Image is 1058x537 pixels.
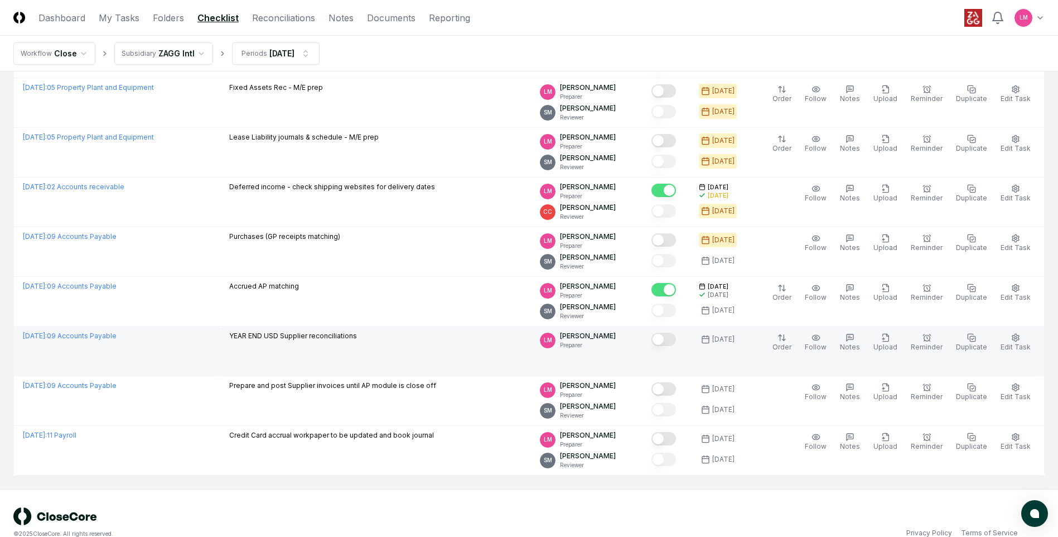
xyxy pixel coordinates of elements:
[153,11,184,25] a: Folders
[13,12,25,23] img: Logo
[873,243,897,252] span: Upload
[229,281,299,291] p: Accrued AP matching
[23,332,117,340] a: [DATE]:09 Accounts Payable
[23,133,154,141] a: [DATE]:05 Property Plant and Equipment
[1021,500,1048,527] button: atlas-launcher
[838,132,862,156] button: Notes
[560,411,616,420] p: Reviewer
[998,232,1033,255] button: Edit Task
[560,203,616,213] p: [PERSON_NAME]
[23,83,154,92] a: [DATE]:05 Property Plant and Equipment
[560,331,616,341] p: [PERSON_NAME]
[909,430,945,454] button: Reminder
[708,191,728,200] div: [DATE]
[23,381,117,390] a: [DATE]:09 Accounts Payable
[805,243,827,252] span: Follow
[956,243,987,252] span: Duplicate
[651,333,676,346] button: Mark complete
[23,183,47,191] span: [DATE] :
[871,83,900,106] button: Upload
[560,242,616,250] p: Preparer
[197,11,239,25] a: Checklist
[241,49,267,59] div: Periods
[367,11,416,25] a: Documents
[712,206,735,216] div: [DATE]
[560,262,616,271] p: Reviewer
[803,281,829,305] button: Follow
[651,204,676,218] button: Mark complete
[805,293,827,301] span: Follow
[560,93,616,101] p: Preparer
[560,153,616,163] p: [PERSON_NAME]
[911,243,943,252] span: Reminder
[956,392,987,401] span: Duplicate
[871,232,900,255] button: Upload
[23,381,47,390] span: [DATE] :
[838,381,862,404] button: Notes
[998,381,1033,404] button: Edit Task
[838,83,862,106] button: Notes
[232,42,320,65] button: Periods[DATE]
[560,440,616,449] p: Preparer
[651,233,676,247] button: Mark complete
[544,386,552,394] span: LM
[803,331,829,354] button: Follow
[712,454,735,464] div: [DATE]
[544,286,552,295] span: LM
[840,442,860,450] span: Notes
[805,94,827,103] span: Follow
[871,132,900,156] button: Upload
[956,343,987,351] span: Duplicate
[1001,293,1031,301] span: Edit Task
[560,132,616,142] p: [PERSON_NAME]
[229,331,357,341] p: YEAR END USD Supplier reconciliations
[23,282,47,290] span: [DATE] :
[712,334,735,344] div: [DATE]
[23,431,76,439] a: [DATE]:11 Payroll
[708,282,728,291] span: [DATE]
[229,430,434,440] p: Credit Card accrual workpaper to be updated and book journal
[803,83,829,106] button: Follow
[712,107,735,117] div: [DATE]
[871,331,900,354] button: Upload
[911,194,943,202] span: Reminder
[1001,243,1031,252] span: Edit Task
[803,182,829,205] button: Follow
[560,430,616,440] p: [PERSON_NAME]
[954,83,989,106] button: Duplicate
[99,11,139,25] a: My Tasks
[838,331,862,354] button: Notes
[770,83,794,106] button: Order
[712,256,735,266] div: [DATE]
[1020,13,1028,22] span: LM
[772,144,791,152] span: Order
[560,451,616,461] p: [PERSON_NAME]
[560,381,616,391] p: [PERSON_NAME]
[873,94,897,103] span: Upload
[1001,94,1031,103] span: Edit Task
[873,194,897,202] span: Upload
[840,94,860,103] span: Notes
[770,331,794,354] button: Order
[560,232,616,242] p: [PERSON_NAME]
[840,243,860,252] span: Notes
[840,343,860,351] span: Notes
[956,442,987,450] span: Duplicate
[712,136,735,146] div: [DATE]
[803,232,829,255] button: Follow
[560,391,616,399] p: Preparer
[1013,8,1033,28] button: LM
[954,232,989,255] button: Duplicate
[23,83,47,92] span: [DATE] :
[998,281,1033,305] button: Edit Task
[911,293,943,301] span: Reminder
[229,182,435,192] p: Deferred income - check shipping websites for delivery dates
[1001,343,1031,351] span: Edit Task
[911,144,943,152] span: Reminder
[560,312,616,320] p: Reviewer
[560,252,616,262] p: [PERSON_NAME]
[871,381,900,404] button: Upload
[911,392,943,401] span: Reminder
[805,442,827,450] span: Follow
[543,208,552,216] span: CC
